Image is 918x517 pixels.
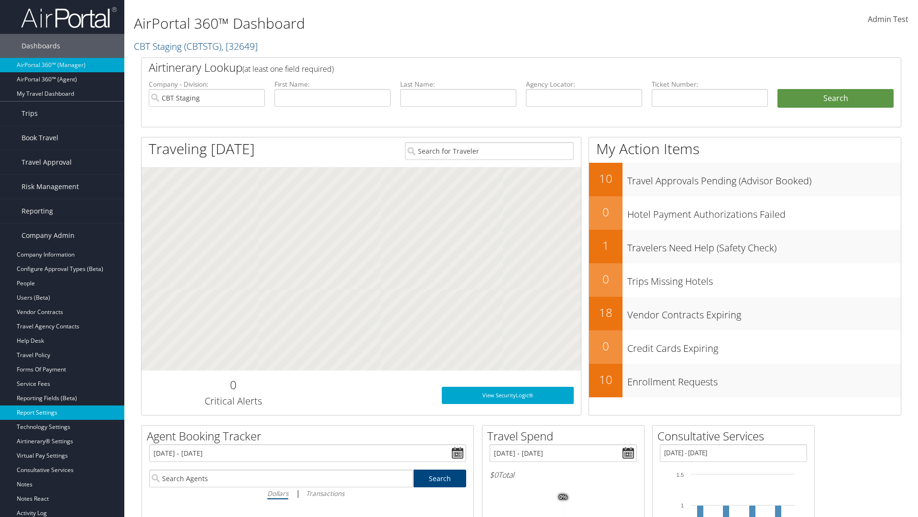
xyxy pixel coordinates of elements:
span: $0 [490,470,498,480]
a: 10Travel Approvals Pending (Advisor Booked) [589,163,901,196]
h3: Vendor Contracts Expiring [627,303,901,322]
span: Book Travel [22,126,58,150]
a: 0Hotel Payment Authorizations Failed [589,196,901,230]
h2: 10 [589,170,623,187]
span: Dashboards [22,34,60,58]
h2: Agent Booking Tracker [147,428,473,444]
h2: Airtinerary Lookup [149,59,831,76]
h2: 1 [589,237,623,254]
a: CBT Staging [134,40,258,53]
h2: 0 [589,338,623,354]
h1: Traveling [DATE] [149,139,255,159]
img: airportal-logo.png [21,6,117,29]
span: Risk Management [22,175,79,199]
a: 0Trips Missing Hotels [589,263,901,297]
span: Company Admin [22,224,75,247]
label: Agency Locator: [526,79,642,89]
label: Company - Division: [149,79,265,89]
i: Dollars [267,489,288,498]
tspan: 0% [559,495,567,500]
h3: Credit Cards Expiring [627,337,901,355]
h3: Hotel Payment Authorizations Failed [627,203,901,221]
h1: AirPortal 360™ Dashboard [134,13,650,34]
i: Transactions [306,489,344,498]
span: Travel Approval [22,150,72,174]
h3: Travelers Need Help (Safety Check) [627,236,901,255]
h3: Critical Alerts [149,394,317,408]
tspan: 1 [681,503,684,508]
input: Search for Traveler [405,142,574,160]
a: 10Enrollment Requests [589,364,901,397]
span: (at least one field required) [242,64,334,74]
div: | [149,487,466,499]
h3: Travel Approvals Pending (Advisor Booked) [627,169,901,188]
tspan: 1.5 [677,472,684,478]
span: Reporting [22,199,53,223]
a: View SecurityLogic® [442,387,574,404]
span: Trips [22,101,38,125]
label: Last Name: [400,79,516,89]
h2: Travel Spend [487,428,644,444]
a: 0Credit Cards Expiring [589,330,901,364]
h2: 10 [589,371,623,388]
a: Search [414,470,467,487]
label: First Name: [274,79,391,89]
h2: 0 [589,271,623,287]
h2: 0 [149,377,317,393]
a: 1Travelers Need Help (Safety Check) [589,230,901,263]
h2: 0 [589,204,623,220]
span: ( CBTSTG ) [184,40,221,53]
h6: Total [490,470,637,480]
h3: Trips Missing Hotels [627,270,901,288]
span: , [ 32649 ] [221,40,258,53]
a: Admin Test [868,5,908,34]
input: Search Agents [149,470,413,487]
label: Ticket Number: [652,79,768,89]
h3: Enrollment Requests [627,371,901,389]
a: 18Vendor Contracts Expiring [589,297,901,330]
h1: My Action Items [589,139,901,159]
button: Search [777,89,894,108]
span: Admin Test [868,14,908,24]
h2: Consultative Services [657,428,814,444]
h2: 18 [589,304,623,321]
